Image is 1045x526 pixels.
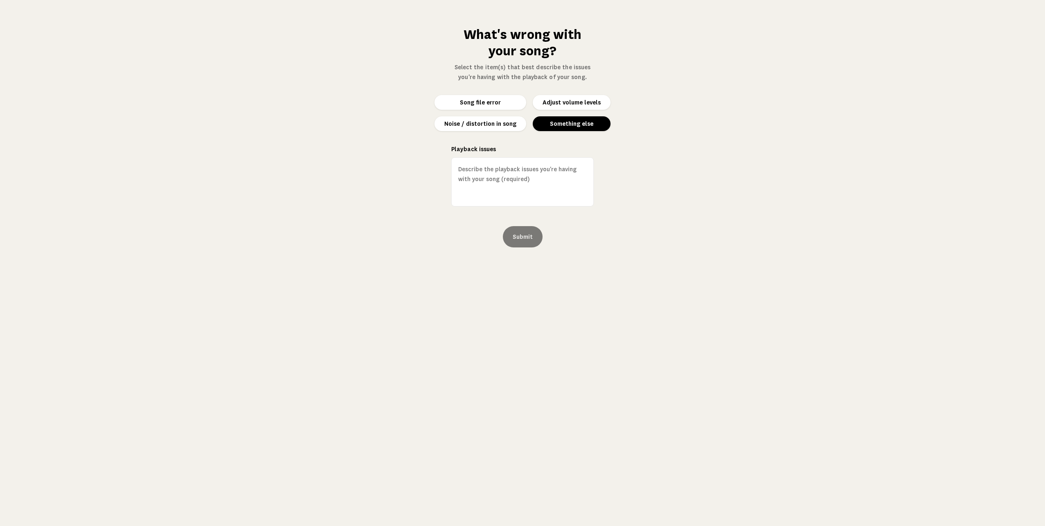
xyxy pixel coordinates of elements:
[451,144,594,154] label: Playback issues
[533,116,611,131] button: Something else
[451,26,594,59] h1: What's wrong with your song?
[434,116,526,131] button: Noise / distortion in song
[533,95,611,110] button: Adjust volume levels
[503,226,543,247] button: Submit
[434,95,526,110] button: Song file error
[451,62,594,82] p: Select the item(s) that best describe the issues you're having with the playback of your song.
